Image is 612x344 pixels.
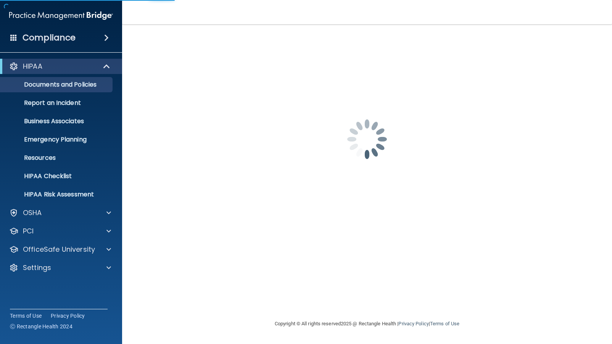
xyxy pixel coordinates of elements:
p: HIPAA Checklist [5,172,109,180]
h4: Compliance [23,32,76,43]
p: HIPAA [23,62,42,71]
p: OSHA [23,208,42,217]
a: Terms of Use [430,321,459,326]
a: PCI [9,227,111,236]
a: Settings [9,263,111,272]
p: Report an Incident [5,99,109,107]
a: Privacy Policy [51,312,85,320]
p: Resources [5,154,109,162]
p: Business Associates [5,117,109,125]
img: spinner.e123f6fc.gif [329,101,405,177]
p: Documents and Policies [5,81,109,88]
a: Privacy Policy [398,321,428,326]
a: OfficeSafe University [9,245,111,254]
p: PCI [23,227,34,236]
span: Ⓒ Rectangle Health 2024 [10,323,72,330]
a: OSHA [9,208,111,217]
p: HIPAA Risk Assessment [5,191,109,198]
a: Terms of Use [10,312,42,320]
img: PMB logo [9,8,113,23]
p: Settings [23,263,51,272]
div: Copyright © All rights reserved 2025 @ Rectangle Health | | [228,312,506,336]
a: HIPAA [9,62,111,71]
p: OfficeSafe University [23,245,95,254]
p: Emergency Planning [5,136,109,143]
